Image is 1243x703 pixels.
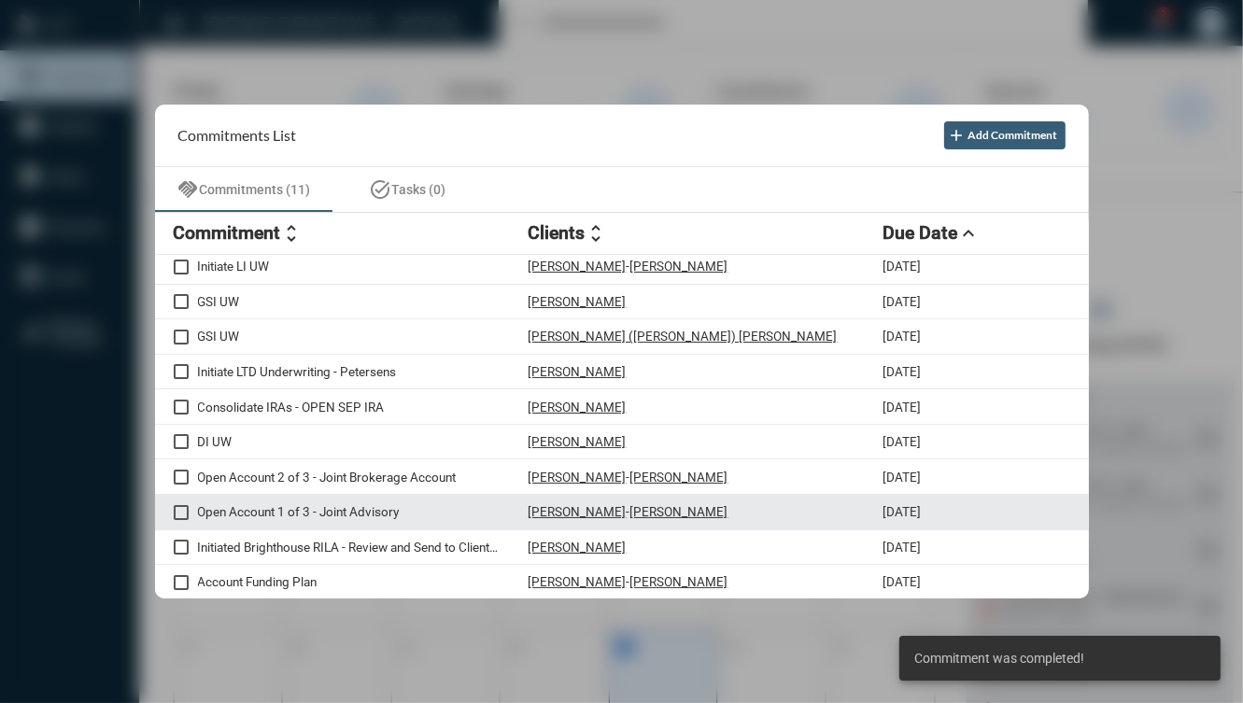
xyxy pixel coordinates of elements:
[914,649,1084,668] span: Commitment was completed!
[630,259,728,274] p: [PERSON_NAME]
[529,400,627,415] p: [PERSON_NAME]
[529,574,627,589] p: [PERSON_NAME]
[529,540,627,555] p: [PERSON_NAME]
[529,294,627,309] p: [PERSON_NAME]
[177,178,200,201] mat-icon: handshake
[370,178,392,201] mat-icon: task_alt
[627,259,630,274] p: -
[883,504,922,519] p: [DATE]
[586,222,608,245] mat-icon: unfold_more
[392,182,446,197] span: Tasks (0)
[198,400,529,415] p: Consolidate IRAs - OPEN SEP IRA
[630,470,728,485] p: [PERSON_NAME]
[529,259,627,274] p: [PERSON_NAME]
[948,126,967,145] mat-icon: add
[529,329,838,344] p: [PERSON_NAME] ([PERSON_NAME]) [PERSON_NAME]
[627,504,630,519] p: -
[883,540,922,555] p: [DATE]
[529,470,627,485] p: [PERSON_NAME]
[200,182,311,197] span: Commitments (11)
[883,574,922,589] p: [DATE]
[958,222,981,245] mat-icon: expand_less
[198,294,529,309] p: GSI UW
[630,504,728,519] p: [PERSON_NAME]
[178,126,297,144] h2: Commitments List
[883,294,922,309] p: [DATE]
[883,259,922,274] p: [DATE]
[883,470,922,485] p: [DATE]
[529,222,586,244] h2: Clients
[883,222,958,244] h2: Due Date
[883,434,922,449] p: [DATE]
[627,470,630,485] p: -
[529,504,627,519] p: [PERSON_NAME]
[198,364,529,379] p: Initiate LTD Underwriting - Petersens
[198,574,529,589] p: Account Funding Plan
[198,259,529,274] p: Initiate LI UW
[529,434,627,449] p: [PERSON_NAME]
[198,434,529,449] p: DI UW
[174,222,281,244] h2: Commitment
[944,121,1066,149] button: Add Commitment
[883,329,922,344] p: [DATE]
[198,329,529,344] p: GSI UW
[883,364,922,379] p: [DATE]
[883,400,922,415] p: [DATE]
[198,470,529,485] p: Open Account 2 of 3 - Joint Brokerage Account
[198,504,529,519] p: Open Account 1 of 3 - Joint Advisory
[281,222,304,245] mat-icon: unfold_more
[198,540,529,555] p: Initiated Brighthouse RILA - Review and Send to Client before EOD
[630,574,728,589] p: [PERSON_NAME]
[529,364,627,379] p: [PERSON_NAME]
[627,574,630,589] p: -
